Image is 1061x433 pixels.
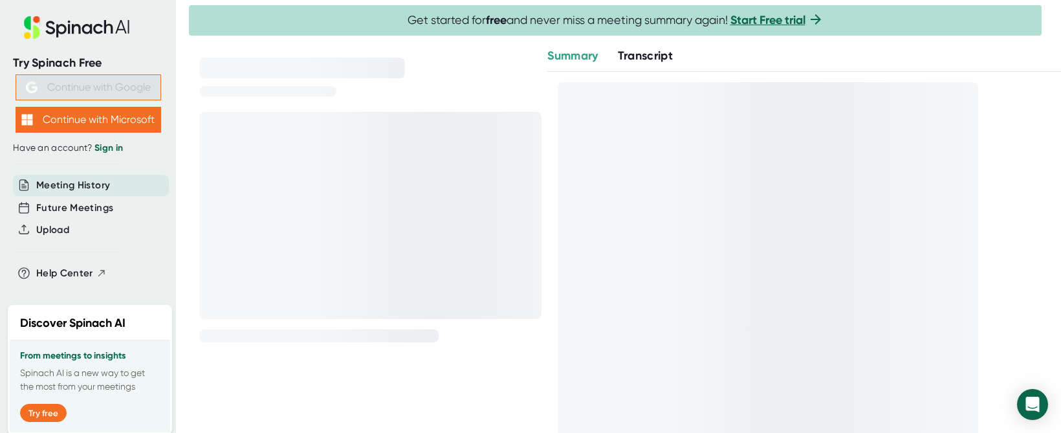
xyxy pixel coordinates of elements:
[547,49,598,63] span: Summary
[20,351,160,361] h3: From meetings to insights
[486,13,507,27] b: free
[94,142,123,153] a: Sign in
[20,315,126,332] h2: Discover Spinach AI
[13,142,163,154] div: Have an account?
[730,13,805,27] a: Start Free trial
[618,49,673,63] span: Transcript
[16,74,161,100] button: Continue with Google
[36,223,69,238] button: Upload
[36,266,93,281] span: Help Center
[26,82,38,93] img: Aehbyd4JwY73AAAAAElFTkSuQmCC
[20,404,67,422] button: Try free
[16,107,161,133] button: Continue with Microsoft
[36,266,107,281] button: Help Center
[1017,389,1048,420] div: Open Intercom Messenger
[20,366,160,394] p: Spinach AI is a new way to get the most from your meetings
[13,56,163,71] div: Try Spinach Free
[36,201,113,216] button: Future Meetings
[408,13,824,28] span: Get started for and never miss a meeting summary again!
[36,178,110,193] button: Meeting History
[547,47,598,65] button: Summary
[618,47,673,65] button: Transcript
